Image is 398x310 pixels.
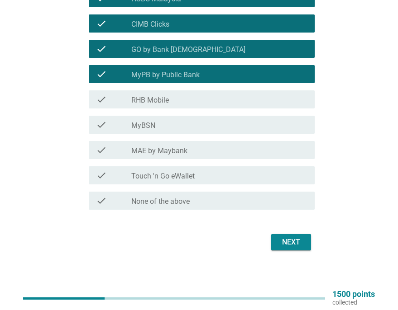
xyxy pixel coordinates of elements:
[131,45,245,54] label: GO by Bank [DEMOGRAPHIC_DATA]
[96,170,107,181] i: check
[278,237,304,248] div: Next
[332,298,375,306] p: collected
[96,119,107,130] i: check
[96,69,107,80] i: check
[131,146,187,155] label: MAE by Maybank
[131,20,169,29] label: CIMB Clicks
[332,290,375,298] p: 1500 points
[131,96,169,105] label: RHB Mobile
[131,121,155,130] label: MyBSN
[131,70,200,80] label: MyPB by Public Bank
[96,94,107,105] i: check
[96,18,107,29] i: check
[96,43,107,54] i: check
[271,234,311,250] button: Next
[96,145,107,155] i: check
[131,197,190,206] label: None of the above
[131,172,195,181] label: Touch 'n Go eWallet
[96,195,107,206] i: check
